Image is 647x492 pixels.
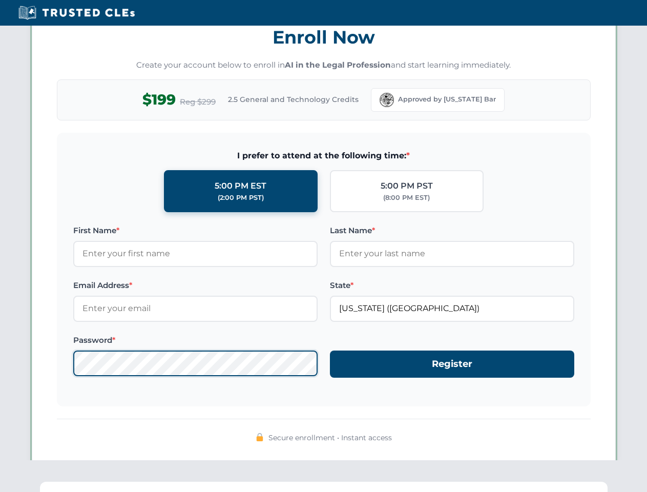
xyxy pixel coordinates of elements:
[180,96,216,108] span: Reg $299
[330,279,574,292] label: State
[218,193,264,203] div: (2:00 PM PST)
[330,296,574,321] input: Florida (FL)
[215,179,266,193] div: 5:00 PM EST
[398,94,496,105] span: Approved by [US_STATE] Bar
[57,21,591,53] h3: Enroll Now
[73,296,318,321] input: Enter your email
[383,193,430,203] div: (8:00 PM EST)
[330,241,574,266] input: Enter your last name
[330,351,574,378] button: Register
[73,149,574,162] span: I prefer to attend at the following time:
[15,5,138,20] img: Trusted CLEs
[228,94,359,105] span: 2.5 General and Technology Credits
[285,60,391,70] strong: AI in the Legal Profession
[73,334,318,346] label: Password
[73,224,318,237] label: First Name
[330,224,574,237] label: Last Name
[380,93,394,107] img: Florida Bar
[256,433,264,441] img: 🔒
[142,88,176,111] span: $199
[381,179,433,193] div: 5:00 PM PST
[268,432,392,443] span: Secure enrollment • Instant access
[57,59,591,71] p: Create your account below to enroll in and start learning immediately.
[73,279,318,292] label: Email Address
[73,241,318,266] input: Enter your first name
